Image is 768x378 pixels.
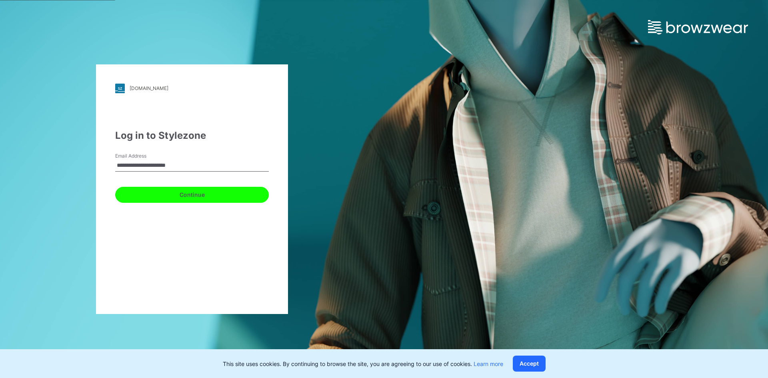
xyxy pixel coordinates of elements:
[130,85,168,91] div: [DOMAIN_NAME]
[115,128,269,143] div: Log in to Stylezone
[115,187,269,203] button: Continue
[513,356,546,372] button: Accept
[115,152,171,160] label: Email Address
[223,360,503,368] p: This site uses cookies. By continuing to browse the site, you are agreeing to our use of cookies.
[648,20,748,34] img: browzwear-logo.e42bd6dac1945053ebaf764b6aa21510.svg
[115,84,269,93] a: [DOMAIN_NAME]
[474,360,503,367] a: Learn more
[115,84,125,93] img: stylezone-logo.562084cfcfab977791bfbf7441f1a819.svg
